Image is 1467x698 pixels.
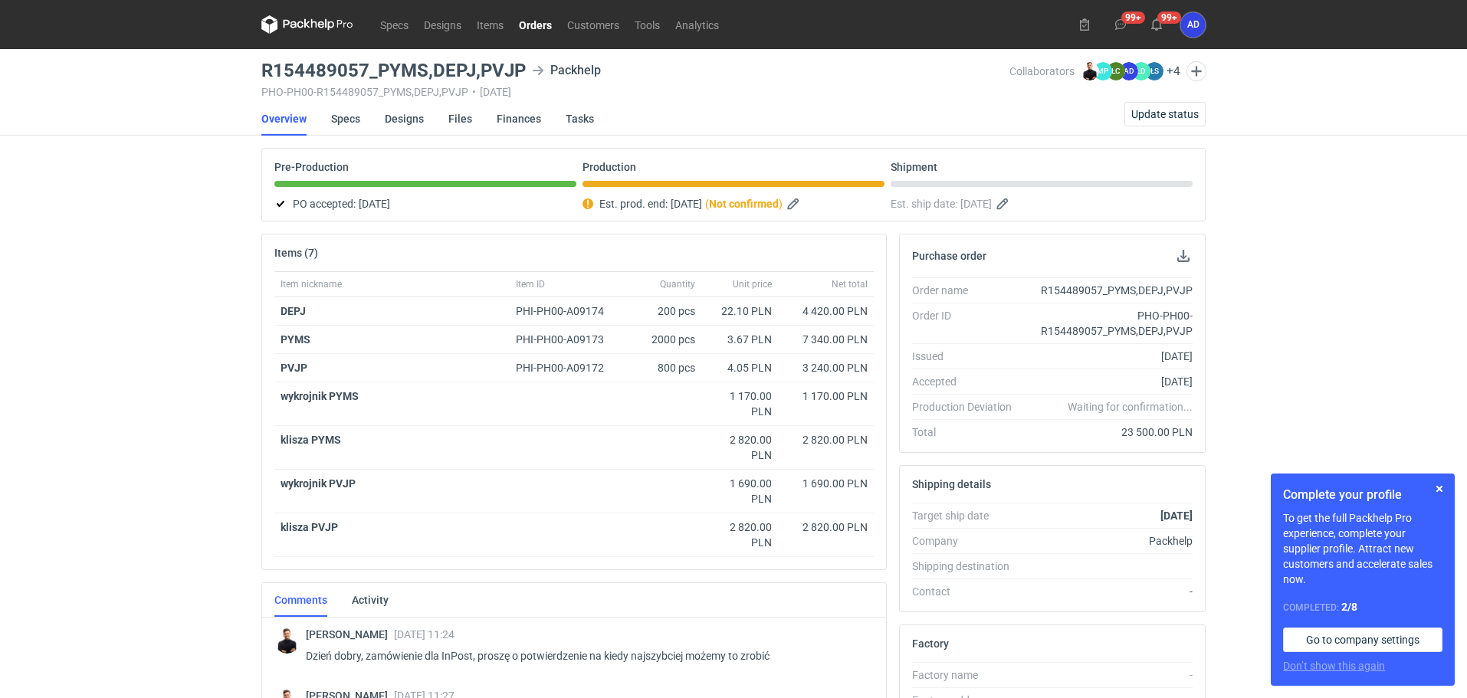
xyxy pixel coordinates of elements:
h2: Shipping details [912,478,991,490]
button: 99+ [1108,12,1133,37]
div: 7 340.00 PLN [784,332,868,347]
a: Specs [372,15,416,34]
div: PHI-PH00-A09174 [516,303,619,319]
div: Shipping destination [912,559,1024,574]
div: 4 420.00 PLN [784,303,868,319]
a: Analytics [668,15,727,34]
div: Completed: [1283,599,1442,615]
span: Quantity [660,278,695,290]
figcaption: ŁS [1145,62,1163,80]
div: Est. ship date: [891,195,1193,213]
div: 22.10 PLN [707,303,772,319]
div: Tomasz Kubiak [274,628,300,654]
span: [DATE] 11:24 [394,628,455,641]
button: Edit estimated production end date [786,195,804,213]
p: Pre-Production [274,161,349,173]
button: Download PO [1174,247,1193,265]
figcaption: ŁC [1107,62,1125,80]
a: Overview [261,102,307,136]
button: Edit collaborators [1186,61,1206,81]
p: Shipment [891,161,937,173]
div: Est. prod. end: [583,195,884,213]
div: Factory name [912,667,1024,683]
div: - [1024,584,1193,599]
div: 3.67 PLN [707,332,772,347]
button: +4 [1167,64,1180,78]
a: Designs [416,15,469,34]
div: 1 170.00 PLN [784,388,868,404]
div: Accepted [912,374,1024,389]
p: Production [583,161,636,173]
strong: Not confirmed [709,198,779,210]
div: PHO-PH00-R154489057_PYMS,DEPJ,PVJP [1024,308,1193,339]
span: [PERSON_NAME] [306,628,394,641]
div: Issued [912,349,1024,364]
div: Company [912,533,1024,549]
div: Total [912,424,1024,440]
strong: wykrojnik PVJP [281,477,356,490]
span: Update status [1131,109,1199,120]
span: • [472,86,476,98]
div: 3 240.00 PLN [784,360,868,375]
div: Contact [912,584,1024,599]
a: Tools [627,15,668,34]
strong: [DATE] [1160,510,1193,522]
button: Edit estimated shipping date [995,195,1013,213]
span: Unit price [733,278,772,290]
button: Skip for now [1430,480,1449,498]
h1: Complete your profile [1283,486,1442,504]
a: Files [448,102,472,136]
a: Customers [560,15,627,34]
span: [DATE] [671,195,702,213]
div: 2 820.00 PLN [707,519,772,550]
div: Order ID [912,308,1024,339]
em: ) [779,198,783,210]
div: PHI-PH00-A09172 [516,360,619,375]
div: 2 820.00 PLN [784,432,868,447]
div: 200 pcs [625,297,701,326]
p: Dzień dobry, zamówienie dla InPost, proszę o potwierdzenie na kiedy najszybciej możemy to zrobić [306,647,861,665]
div: 23 500.00 PLN [1024,424,1193,440]
strong: PYMS [281,333,310,346]
a: Orders [511,15,560,34]
div: Production Deviation [912,399,1024,415]
div: R154489057_PYMS,DEPJ,PVJP [1024,283,1193,298]
a: Designs [385,102,424,136]
a: Finances [497,102,541,136]
p: To get the full Packhelp Pro experience, complete your supplier profile. Attract new customers an... [1283,510,1442,587]
button: AD [1180,12,1206,38]
strong: klisza PVJP [281,521,338,533]
button: 99+ [1144,12,1169,37]
div: 1 170.00 PLN [707,388,772,419]
strong: PVJP [281,362,307,374]
div: - [1024,667,1193,683]
div: Order name [912,283,1024,298]
em: ( [705,198,709,210]
div: Packhelp [1024,533,1193,549]
strong: 2 / 8 [1341,601,1357,613]
a: Go to company settings [1283,628,1442,652]
svg: Packhelp Pro [261,15,353,34]
a: Activity [352,583,389,617]
div: PHO-PH00-R154489057_PYMS,DEPJ,PVJP [DATE] [261,86,1009,98]
figcaption: ŁD [1132,62,1150,80]
div: Anita Dolczewska [1180,12,1206,38]
a: Tasks [566,102,594,136]
h2: Factory [912,637,949,650]
button: Update status [1124,102,1206,126]
div: 4.05 PLN [707,360,772,375]
span: Net total [832,278,868,290]
a: Comments [274,583,327,617]
em: Waiting for confirmation... [1068,399,1193,415]
div: 2000 pcs [625,326,701,354]
img: Tomasz Kubiak [1081,62,1099,80]
div: Packhelp [532,61,601,80]
div: PHI-PH00-A09173 [516,332,619,347]
div: 2 820.00 PLN [707,432,772,463]
span: [DATE] [960,195,992,213]
strong: DEPJ [281,305,306,317]
div: 800 pcs [625,354,701,382]
span: [DATE] [359,195,390,213]
a: Specs [331,102,360,136]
